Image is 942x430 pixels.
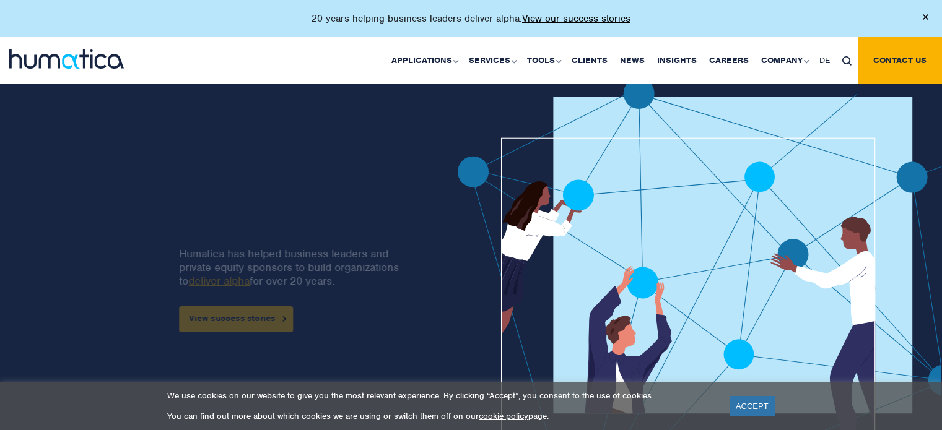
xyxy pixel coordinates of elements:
[842,56,852,66] img: search_icon
[522,12,630,25] a: View our success stories
[9,49,124,69] img: logo
[819,55,830,66] span: DE
[463,37,521,84] a: Services
[180,247,407,288] p: Humatica has helped business leaders and private equity sponsors to build organizations to for ov...
[189,274,250,288] a: deliver alpha
[755,37,813,84] a: Company
[858,37,942,84] a: Contact us
[167,390,714,401] p: We use cookies on our website to give you the most relevant experience. By clicking “Accept”, you...
[565,37,614,84] a: Clients
[312,12,630,25] p: 20 years helping business leaders deliver alpha.
[167,411,714,421] p: You can find out more about which cookies we are using or switch them off on our page.
[730,396,775,416] a: ACCEPT
[385,37,463,84] a: Applications
[283,316,287,322] img: arrowicon
[703,37,755,84] a: Careers
[813,37,836,84] a: DE
[479,411,528,421] a: cookie policy
[180,306,294,332] a: View success stories
[651,37,703,84] a: Insights
[521,37,565,84] a: Tools
[614,37,651,84] a: News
